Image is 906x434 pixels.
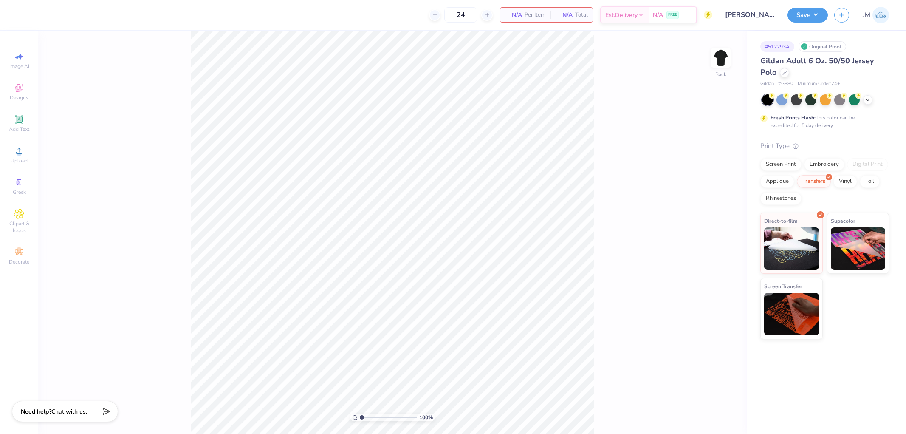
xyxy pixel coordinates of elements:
div: Embroidery [804,158,844,171]
span: Gildan [760,80,774,88]
div: Digital Print [847,158,888,171]
span: N/A [556,11,573,20]
span: N/A [505,11,522,20]
div: Transfers [797,175,831,188]
div: Screen Print [760,158,802,171]
span: Designs [10,94,28,101]
div: Back [715,71,726,78]
img: Back [712,49,729,66]
span: Supacolor [831,216,855,225]
span: Total [575,11,588,20]
a: JM [863,7,889,23]
strong: Fresh Prints Flash: [771,114,816,121]
span: Per Item [525,11,545,20]
img: Joshua Macky Gaerlan [872,7,889,23]
img: Supacolor [831,227,886,270]
div: Print Type [760,141,889,151]
span: JM [863,10,870,20]
span: Greek [13,189,26,196]
span: 100 % [419,414,433,421]
div: This color can be expedited for 5 day delivery. [771,114,875,129]
span: Decorate [9,258,29,265]
div: Foil [860,175,880,188]
span: # G880 [778,80,793,88]
span: Gildan Adult 6 Oz. 50/50 Jersey Polo [760,56,874,77]
div: Vinyl [833,175,857,188]
input: Untitled Design [719,6,781,23]
button: Save [787,8,828,23]
div: Original Proof [799,41,846,52]
div: Applique [760,175,794,188]
span: Clipart & logos [4,220,34,234]
span: N/A [653,11,663,20]
span: Minimum Order: 24 + [798,80,840,88]
span: FREE [668,12,677,18]
span: Image AI [9,63,29,70]
input: – – [444,7,477,23]
img: Screen Transfer [764,293,819,335]
img: Direct-to-film [764,227,819,270]
div: Rhinestones [760,192,802,205]
strong: Need help? [21,408,51,416]
span: Direct-to-film [764,216,798,225]
span: Add Text [9,126,29,133]
span: Chat with us. [51,408,87,416]
span: Screen Transfer [764,282,802,291]
div: # 512293A [760,41,794,52]
span: Est. Delivery [605,11,638,20]
span: Upload [11,157,28,164]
